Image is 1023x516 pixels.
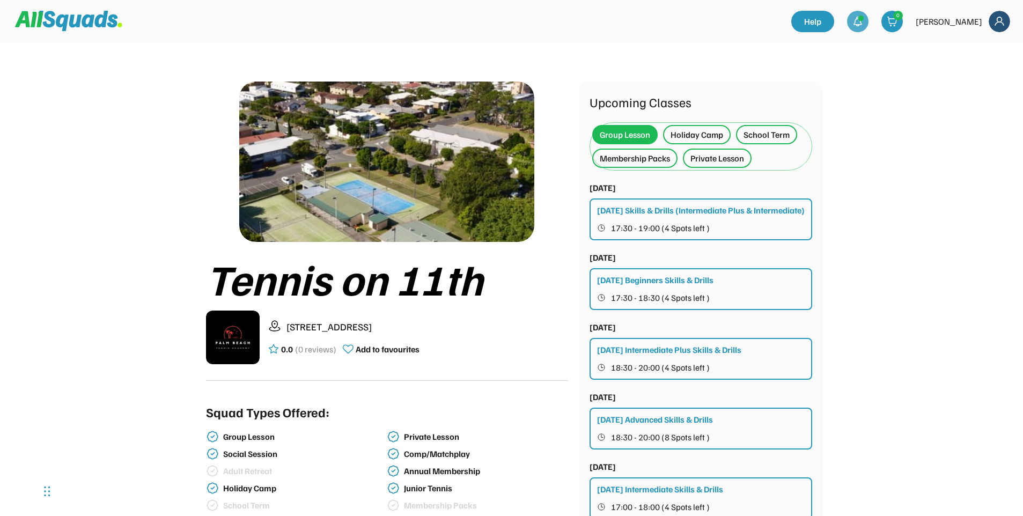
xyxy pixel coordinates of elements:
[611,224,710,232] span: 17:30 - 19:00 (4 Spots left )
[206,482,219,495] img: check-verified-01.svg
[387,447,400,460] img: check-verified-01.svg
[600,128,650,141] div: Group Lesson
[611,293,710,302] span: 17:30 - 18:30 (4 Spots left )
[597,291,806,305] button: 17:30 - 18:30 (4 Spots left )
[404,432,566,442] div: Private Lesson
[206,402,329,422] div: Squad Types Offered:
[600,152,670,165] div: Membership Packs
[597,360,806,374] button: 18:30 - 20:00 (4 Spots left )
[887,16,897,27] img: shopping-cart-01%20%281%29.svg
[590,321,616,334] div: [DATE]
[404,500,566,511] div: Membership Packs
[206,447,219,460] img: check-verified-01.svg
[791,11,834,32] a: Help
[989,11,1010,32] img: Frame%2018.svg
[281,343,293,356] div: 0.0
[223,432,385,442] div: Group Lesson
[597,500,806,514] button: 17:00 - 18:00 (4 Spots left )
[671,128,723,141] div: Holiday Camp
[223,483,385,493] div: Holiday Camp
[597,343,741,356] div: [DATE] Intermediate Plus Skills & Drills
[206,255,568,302] div: Tennis on 11th
[295,343,336,356] div: (0 reviews)
[744,128,790,141] div: School Term
[611,363,710,372] span: 18:30 - 20:00 (4 Spots left )
[387,430,400,443] img: check-verified-01.svg
[590,181,616,194] div: [DATE]
[590,390,616,403] div: [DATE]
[597,483,723,496] div: [DATE] Intermediate Skills & Drills
[404,449,566,459] div: Comp/Matchplay
[286,320,568,334] div: [STREET_ADDRESS]
[597,221,806,235] button: 17:30 - 19:00 (4 Spots left )
[206,430,219,443] img: check-verified-01.svg
[597,204,805,217] div: [DATE] Skills & Drills (Intermediate Plus & Intermediate)
[690,152,744,165] div: Private Lesson
[356,343,419,356] div: Add to favourites
[590,251,616,264] div: [DATE]
[611,433,710,441] span: 18:30 - 20:00 (8 Spots left )
[852,16,863,27] img: bell-03%20%281%29.svg
[590,92,812,112] div: Upcoming Classes
[597,274,713,286] div: [DATE] Beginners Skills & Drills
[404,466,566,476] div: Annual Membership
[239,82,534,242] img: 1000017423.png
[223,449,385,459] div: Social Session
[15,11,122,31] img: Squad%20Logo.svg
[223,466,385,476] div: Adult Retreat
[387,465,400,477] img: check-verified-01.svg
[223,500,385,511] div: School Term
[916,15,982,28] div: [PERSON_NAME]
[206,311,260,364] img: IMG_2979.png
[387,482,400,495] img: check-verified-01.svg
[206,465,219,477] img: check-verified-01%20%281%29.svg
[597,430,806,444] button: 18:30 - 20:00 (8 Spots left )
[894,11,902,19] div: 0
[387,499,400,512] img: check-verified-01%20%281%29.svg
[404,483,566,493] div: Junior Tennis
[611,503,710,511] span: 17:00 - 18:00 (4 Spots left )
[597,413,713,426] div: [DATE] Advanced Skills & Drills
[206,499,219,512] img: check-verified-01%20%281%29.svg
[590,460,616,473] div: [DATE]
